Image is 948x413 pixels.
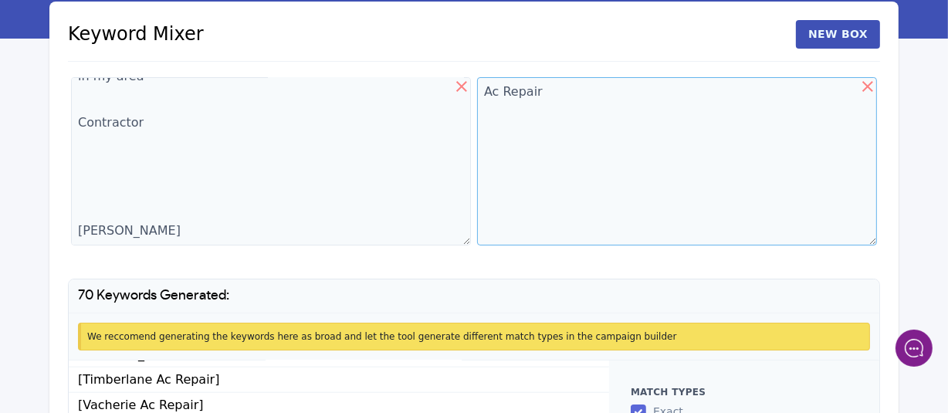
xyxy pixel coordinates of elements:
[24,180,285,211] button: New conversation
[69,367,609,393] li: [Timberlane Ac Repair]
[69,279,879,313] h1: 70 Keywords Generated:
[100,189,185,201] span: New conversation
[68,20,204,48] h1: Keyword Mixer
[23,103,286,152] h2: Can I help you with anything?
[896,330,933,367] iframe: gist-messenger-bubble-iframe
[631,385,858,399] h2: Match types
[78,323,870,350] div: We reccomend generating the keywords here as broad and let the tool generate different match type...
[129,283,195,293] span: We run on Gist
[23,75,286,100] h1: Welcome to Fiuti!
[796,20,880,49] button: New Box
